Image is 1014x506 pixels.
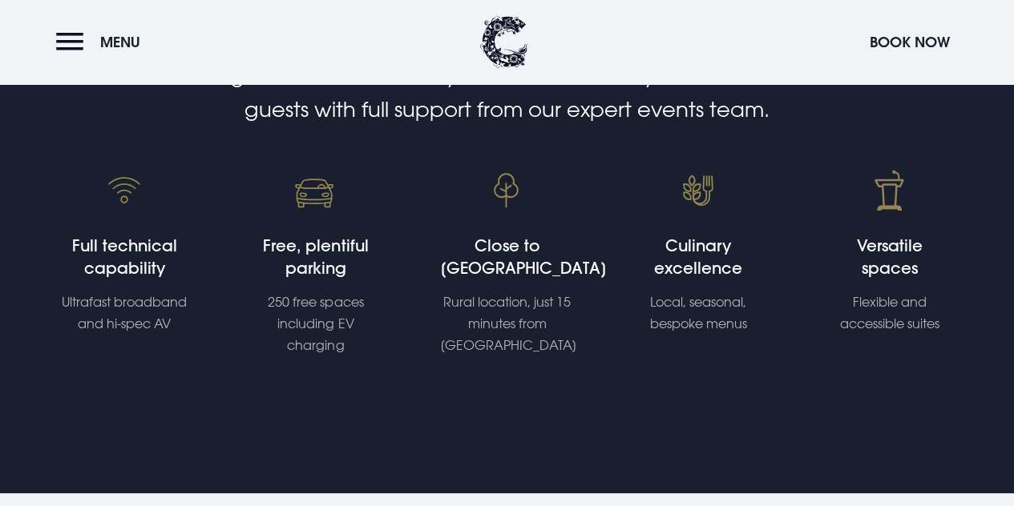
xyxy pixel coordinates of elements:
[439,291,574,357] p: Rural location, just 15 minutes from [GEOGRAPHIC_DATA]
[670,163,726,219] img: Food Icon
[822,235,957,279] h4: Versatile spaces
[288,163,344,219] img: free parking event venue Bangor, Northern Ireland
[439,235,574,279] h4: Close to [GEOGRAPHIC_DATA]
[631,291,766,335] p: Local, seasonal, bespoke menus
[822,291,957,335] p: Flexible and accessible suites
[100,33,140,51] span: Menu
[480,16,528,68] img: Clandeboye Lodge
[862,163,918,219] img: Lecturn Icon
[248,291,383,357] p: 250 free spaces including EV charging
[57,235,192,279] h4: Full technical capability
[862,25,958,59] button: Book Now
[248,235,383,279] h4: Free, plentiful parking
[479,163,535,219] img: Event venue Bangor, Northern Ireland
[57,291,192,335] p: Ultrafast broadband and hi-spec AV
[631,235,766,279] h4: Culinary excellence
[96,163,152,219] img: Fast wifi for Corporate Events Bangor, Northern Ireland
[56,25,148,59] button: Menu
